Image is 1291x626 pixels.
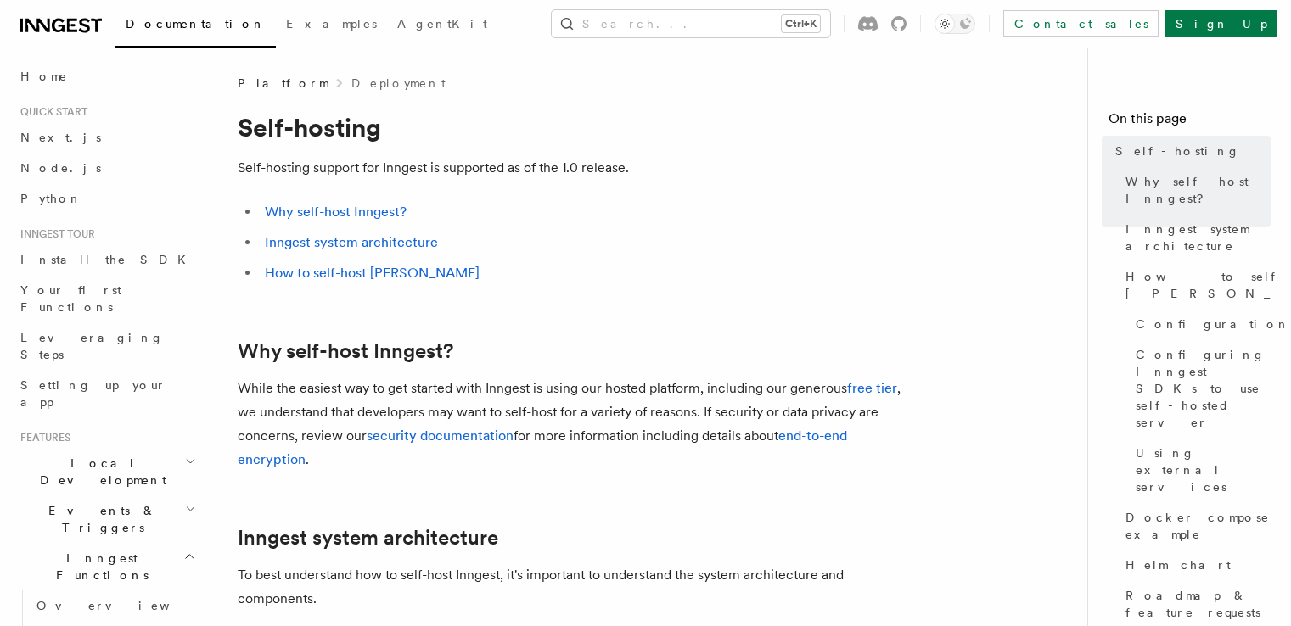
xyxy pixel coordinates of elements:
[782,15,820,32] kbd: Ctrl+K
[1125,173,1271,207] span: Why self-host Inngest?
[14,183,199,214] a: Python
[265,204,407,220] a: Why self-host Inngest?
[20,68,68,85] span: Home
[20,283,121,314] span: Your first Functions
[14,455,185,489] span: Local Development
[238,112,917,143] h1: Self-hosting
[1115,143,1240,159] span: Self-hosting
[238,75,328,92] span: Platform
[126,17,266,31] span: Documentation
[1129,438,1271,502] a: Using external services
[1136,346,1271,431] span: Configuring Inngest SDKs to use self-hosted server
[20,253,196,266] span: Install the SDK
[397,17,487,31] span: AgentKit
[238,526,498,550] a: Inngest system architecture
[286,17,377,31] span: Examples
[1129,309,1271,339] a: Configuration
[1109,109,1271,136] h4: On this page
[14,275,199,322] a: Your first Functions
[20,331,164,361] span: Leveraging Steps
[20,192,82,205] span: Python
[265,234,438,250] a: Inngest system architecture
[552,10,830,37] button: Search...Ctrl+K
[1165,10,1277,37] a: Sign Up
[238,156,917,180] p: Self-hosting support for Inngest is supported as of the 1.0 release.
[14,122,199,153] a: Next.js
[14,502,185,536] span: Events & Triggers
[1125,221,1271,254] span: Inngest system architecture
[14,431,70,444] span: Features
[14,244,199,275] a: Install the SDK
[14,61,199,92] a: Home
[14,370,199,417] a: Setting up your app
[238,339,453,363] a: Why self-host Inngest?
[14,105,87,119] span: Quick start
[351,75,446,92] a: Deployment
[30,590,199,621] a: Overview
[1119,214,1271,261] a: Inngest system architecture
[36,599,211,612] span: Overview
[387,5,497,46] a: AgentKit
[1125,587,1271,621] span: Roadmap & feature requests
[1136,316,1290,333] span: Configuration
[1119,166,1271,214] a: Why self-host Inngest?
[20,161,101,175] span: Node.js
[1129,339,1271,438] a: Configuring Inngest SDKs to use self-hosted server
[20,378,166,409] span: Setting up your app
[1109,136,1271,166] a: Self-hosting
[847,380,897,396] a: free tier
[14,543,199,590] button: Inngest Functions
[1003,10,1159,37] a: Contact sales
[14,322,199,370] a: Leveraging Steps
[14,153,199,183] a: Node.js
[1136,444,1271,495] span: Using external services
[1119,550,1271,580] a: Helm chart
[276,5,387,46] a: Examples
[238,377,917,472] p: While the easiest way to get started with Inngest is using our hosted platform, including our gen...
[1125,509,1271,543] span: Docker compose example
[265,265,480,281] a: How to self-host [PERSON_NAME]
[1119,261,1271,309] a: How to self-host [PERSON_NAME]
[1119,502,1271,550] a: Docker compose example
[1125,556,1231,573] span: Helm chart
[14,550,183,584] span: Inngest Functions
[238,563,917,611] p: To best understand how to self-host Inngest, it's important to understand the system architecture...
[115,5,276,48] a: Documentation
[935,14,975,34] button: Toggle dark mode
[14,448,199,495] button: Local Development
[20,131,101,144] span: Next.js
[14,227,95,241] span: Inngest tour
[14,495,199,543] button: Events & Triggers
[367,428,514,444] a: security documentation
